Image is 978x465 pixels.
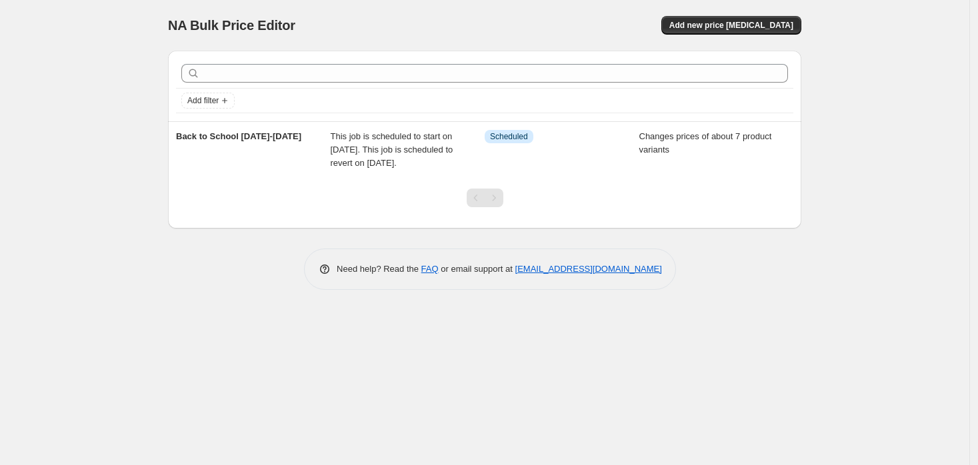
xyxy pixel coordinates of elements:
span: Back to School [DATE]-[DATE] [176,131,301,141]
span: Need help? Read the [337,264,421,274]
button: Add filter [181,93,235,109]
span: or email support at [439,264,515,274]
span: Add filter [187,95,219,106]
span: NA Bulk Price Editor [168,18,295,33]
span: Add new price [MEDICAL_DATA] [669,20,793,31]
a: [EMAIL_ADDRESS][DOMAIN_NAME] [515,264,662,274]
span: Scheduled [490,131,528,142]
button: Add new price [MEDICAL_DATA] [661,16,801,35]
span: Changes prices of about 7 product variants [639,131,772,155]
nav: Pagination [467,189,503,207]
a: FAQ [421,264,439,274]
span: This job is scheduled to start on [DATE]. This job is scheduled to revert on [DATE]. [331,131,453,168]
